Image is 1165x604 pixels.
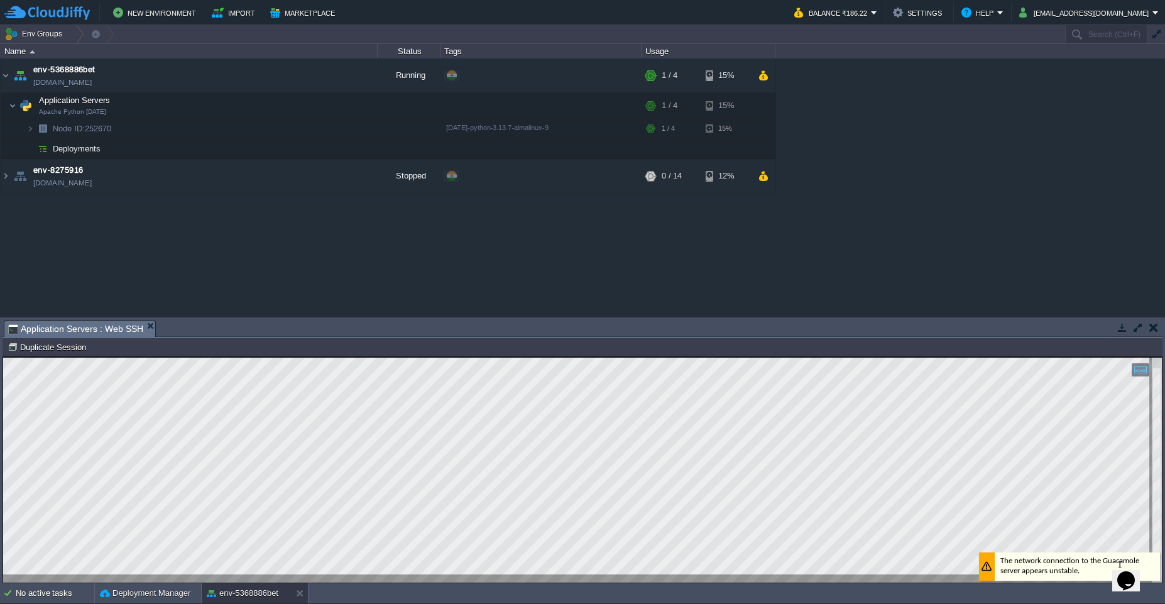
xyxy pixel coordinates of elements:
button: env-5368886bet [207,587,278,600]
div: 15% [706,58,747,92]
span: [DATE]-python-3.13.7-almalinux-9 [446,124,549,131]
img: AMDAwAAAACH5BAEAAAAALAAAAAABAAEAAAICRAEAOw== [9,93,16,118]
button: Settings [893,5,946,20]
button: [EMAIL_ADDRESS][DOMAIN_NAME] [1019,5,1152,20]
div: Usage [642,44,775,58]
div: 1 / 4 [662,58,677,92]
div: 1 / 4 [662,93,677,118]
div: Name [1,44,377,58]
a: [DOMAIN_NAME] [33,177,92,189]
a: Node ID:252670 [52,123,113,134]
button: Help [961,5,997,20]
div: Status [378,44,440,58]
button: Balance ₹186.22 [794,5,871,20]
img: AMDAwAAAACH5BAEAAAAALAAAAAABAAEAAAICRAEAOw== [34,139,52,158]
div: Tags [441,44,641,58]
a: env-8275916 [33,164,84,177]
button: Duplicate Session [8,341,90,353]
img: AMDAwAAAACH5BAEAAAAALAAAAAABAAEAAAICRAEAOw== [26,139,34,158]
span: Apache Python [DATE] [39,108,106,116]
div: 1 / 4 [662,119,675,138]
img: AMDAwAAAACH5BAEAAAAALAAAAAABAAEAAAICRAEAOw== [11,58,29,92]
img: AMDAwAAAACH5BAEAAAAALAAAAAABAAEAAAICRAEAOw== [26,119,34,138]
span: Node ID: [53,124,85,133]
div: 0 / 14 [662,159,682,193]
button: Marketplace [270,5,339,20]
img: AMDAwAAAACH5BAEAAAAALAAAAAABAAEAAAICRAEAOw== [30,50,35,53]
span: Application Servers [38,95,112,106]
div: 15% [706,93,747,118]
a: [DOMAIN_NAME] [33,76,92,89]
iframe: chat widget [1112,554,1152,591]
a: Application ServersApache Python [DATE] [38,96,112,105]
div: No active tasks [16,583,94,603]
img: AMDAwAAAACH5BAEAAAAALAAAAAABAAEAAAICRAEAOw== [34,119,52,138]
div: Running [378,58,440,92]
img: AMDAwAAAACH5BAEAAAAALAAAAAABAAEAAAICRAEAOw== [11,159,29,193]
img: AMDAwAAAACH5BAEAAAAALAAAAAABAAEAAAICRAEAOw== [17,93,35,118]
img: CloudJiffy [4,5,90,21]
button: Import [212,5,259,20]
button: Env Groups [4,25,67,43]
button: New Environment [113,5,200,20]
div: The network connection to the Guacamole server appears unstable. [976,195,1157,224]
div: Stopped [378,159,440,193]
img: AMDAwAAAACH5BAEAAAAALAAAAAABAAEAAAICRAEAOw== [1,58,11,92]
div: 12% [706,159,747,193]
a: Deployments [52,143,102,154]
span: 252670 [52,123,113,134]
span: Application Servers : Web SSH [8,321,143,337]
img: AMDAwAAAACH5BAEAAAAALAAAAAABAAEAAAICRAEAOw== [1,159,11,193]
button: Deployment Manager [100,587,190,600]
a: env-5368886bet [33,63,96,76]
div: 15% [706,119,747,138]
